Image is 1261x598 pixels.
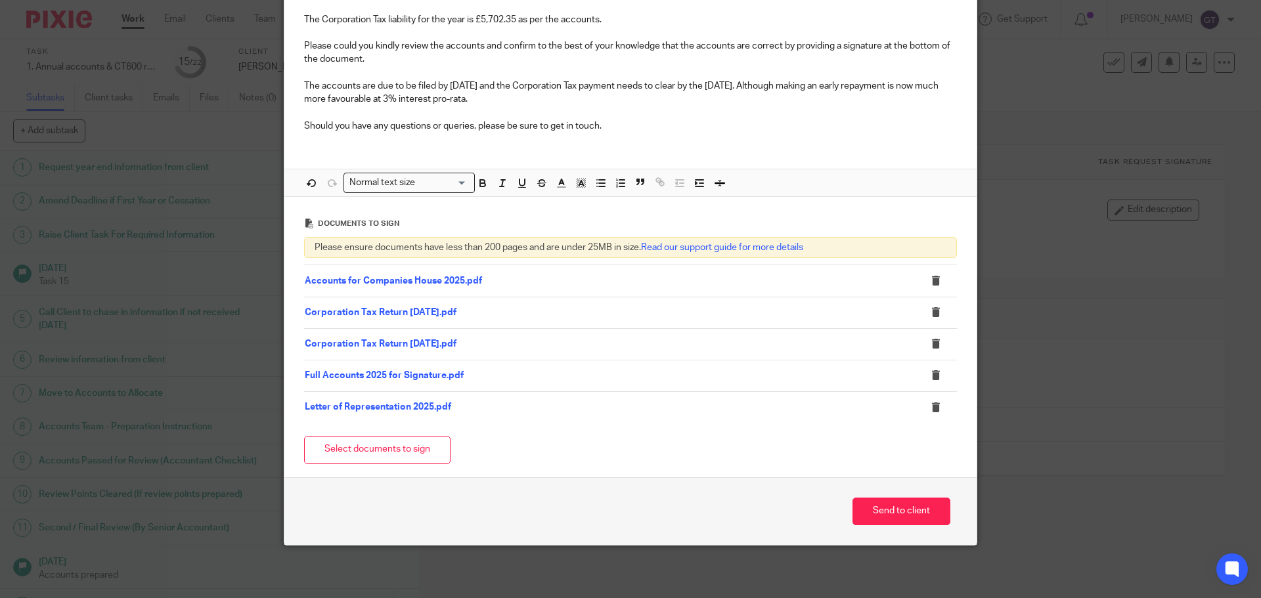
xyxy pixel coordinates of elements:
[852,498,950,526] button: Send to client
[347,176,418,190] span: Normal text size
[305,402,451,412] a: Letter of Representation 2025.pdf
[318,220,399,227] span: Documents to sign
[304,436,451,464] button: Select documents to sign
[343,173,475,193] div: Search for option
[641,243,803,252] a: Read our support guide for more details
[304,119,957,133] p: Should you have any questions or queries, please be sure to get in touch.
[420,176,467,190] input: Search for option
[305,339,456,349] a: Corporation Tax Return [DATE].pdf
[305,371,464,380] a: Full Accounts 2025 for Signature.pdf
[304,237,957,258] div: Please ensure documents have less than 200 pages and are under 25MB in size.
[305,276,482,286] a: Accounts for Companies House 2025.pdf
[305,308,456,317] a: Corporation Tax Return [DATE].pdf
